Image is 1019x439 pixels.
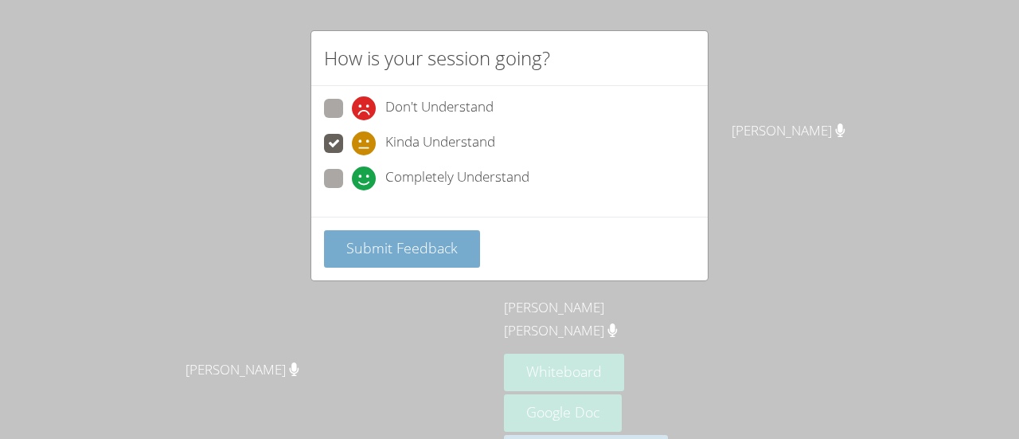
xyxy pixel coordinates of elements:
[385,96,494,120] span: Don't Understand
[385,167,529,190] span: Completely Understand
[385,131,495,155] span: Kinda Understand
[324,44,550,73] h2: How is your session going?
[324,230,480,268] button: Submit Feedback
[346,238,458,257] span: Submit Feedback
